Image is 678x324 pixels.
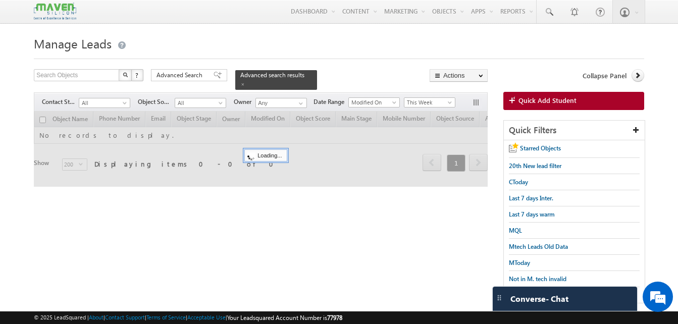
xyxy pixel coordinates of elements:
a: This Week [404,97,455,107]
div: Quick Filters [504,121,645,140]
button: ? [131,69,143,81]
a: Quick Add Student [503,92,644,110]
span: Last 7 days warm [509,210,555,218]
a: Show All Items [293,98,306,109]
span: Owner [234,97,255,106]
img: carter-drag [495,294,503,302]
span: Contact Stage [42,97,79,106]
a: About [89,314,103,320]
a: Modified On [348,97,400,107]
span: Manage Leads [34,35,112,51]
img: Search [123,72,128,77]
span: All [79,98,127,107]
img: Custom Logo [34,3,76,20]
button: Actions [430,69,488,82]
span: Not in M. tech invalid [509,275,566,283]
span: All [175,98,223,107]
span: ? [135,71,140,79]
input: Type to Search [255,98,307,108]
span: This Week [404,98,452,107]
span: 77978 [327,314,342,321]
span: Object Source [138,97,175,106]
span: CToday [509,178,528,186]
span: © 2025 LeadSquared | | | | | [34,313,342,322]
a: All [79,98,130,108]
a: Contact Support [105,314,145,320]
span: Converse - Chat [510,294,568,303]
a: Terms of Service [146,314,186,320]
span: Last 7 days Inter. [509,194,553,202]
a: Acceptable Use [187,314,226,320]
div: Loading... [244,149,287,161]
span: Your Leadsquared Account Number is [227,314,342,321]
span: MQL [509,227,522,234]
span: Advanced search results [240,71,304,79]
span: 20th New lead filter [509,162,561,170]
span: Modified On [349,98,397,107]
span: Advanced Search [157,71,205,80]
span: Date Range [314,97,348,106]
span: MToday [509,259,530,266]
a: All [175,98,226,108]
span: Starred Objects [520,144,561,152]
span: Collapse Panel [583,71,627,80]
span: Mtech Leads Old Data [509,243,568,250]
span: Quick Add Student [518,96,577,105]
